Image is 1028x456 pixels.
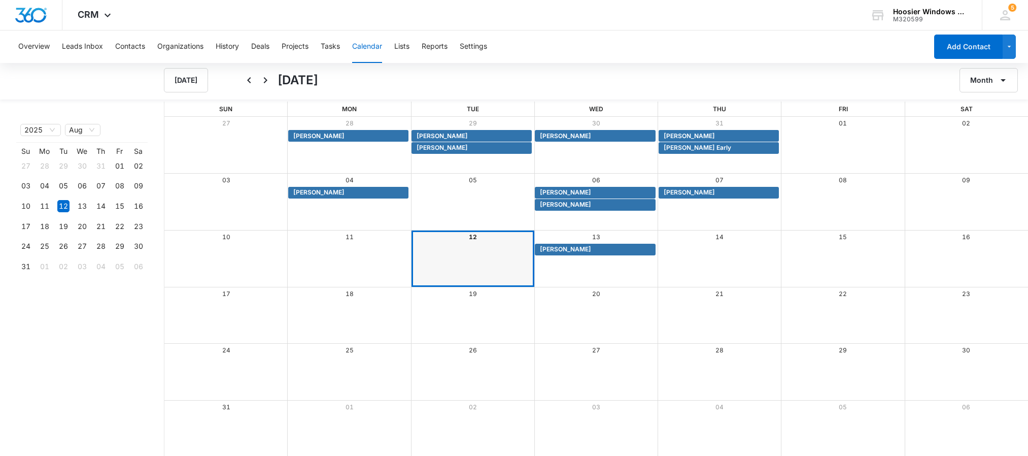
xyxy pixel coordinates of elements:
[962,233,970,241] a: 16
[73,237,91,257] td: 2025-08-27
[469,233,477,241] a: 12
[62,30,103,63] button: Leads Inbox
[57,180,70,192] div: 05
[960,68,1018,92] button: Month
[91,156,110,176] td: 2025-07-31
[962,176,970,184] a: 09
[115,30,145,63] button: Contacts
[91,216,110,237] td: 2025-08-21
[35,256,54,277] td: 2025-09-01
[291,132,406,141] div: Mickie Cadwell
[91,176,110,197] td: 2025-08-07
[91,256,110,277] td: 2025-09-04
[1008,4,1016,12] span: 5
[346,233,354,241] a: 11
[664,143,731,152] span: [PERSON_NAME] Early
[35,196,54,216] td: 2025-08-11
[39,180,51,192] div: 04
[469,119,477,127] a: 29
[35,147,54,156] th: Mo
[422,30,448,63] button: Reports
[39,220,51,233] div: 18
[57,200,70,212] div: 12
[839,105,848,113] span: Fri
[76,200,88,212] div: 13
[129,237,148,257] td: 2025-08-30
[110,156,129,176] td: 2025-08-01
[222,290,230,298] a: 17
[91,237,110,257] td: 2025-08-28
[962,403,970,411] a: 06
[962,119,970,127] a: 02
[934,35,1003,59] button: Add Contact
[469,176,477,184] a: 05
[95,180,107,192] div: 07
[893,8,967,16] div: account name
[592,346,600,354] a: 27
[592,119,600,127] a: 30
[76,240,88,252] div: 27
[342,105,357,113] span: Mon
[76,160,88,172] div: 30
[592,176,600,184] a: 06
[164,68,208,92] button: [DATE]
[16,256,35,277] td: 2025-08-31
[76,180,88,192] div: 06
[95,240,107,252] div: 28
[346,119,354,127] a: 28
[321,30,340,63] button: Tasks
[715,403,724,411] a: 04
[110,147,129,156] th: Fr
[110,176,129,197] td: 2025-08-08
[469,290,477,298] a: 19
[592,403,600,411] a: 03
[537,188,653,197] div: Daniel Stump
[95,160,107,172] div: 31
[241,72,257,88] button: Back
[715,233,724,241] a: 14
[16,196,35,216] td: 2025-08-10
[592,233,600,241] a: 13
[16,176,35,197] td: 2025-08-03
[592,290,600,298] a: 20
[346,176,354,184] a: 04
[114,240,126,252] div: 29
[222,233,230,241] a: 10
[114,180,126,192] div: 08
[39,260,51,273] div: 01
[414,143,529,152] div: Chris Glidden
[222,403,230,411] a: 31
[114,220,126,233] div: 22
[278,71,318,89] h1: [DATE]
[114,200,126,212] div: 15
[540,200,591,209] span: [PERSON_NAME]
[78,9,99,20] span: CRM
[537,200,653,209] div: Ethan Paff
[39,200,51,212] div: 11
[291,188,406,197] div: Meredith Miller
[1008,4,1016,12] div: notifications count
[91,196,110,216] td: 2025-08-14
[20,260,32,273] div: 31
[54,176,73,197] td: 2025-08-05
[839,119,847,127] a: 01
[35,216,54,237] td: 2025-08-18
[715,176,724,184] a: 07
[962,346,970,354] a: 30
[54,216,73,237] td: 2025-08-19
[114,260,126,273] div: 05
[293,132,345,141] span: [PERSON_NAME]
[839,290,847,298] a: 22
[76,220,88,233] div: 20
[414,132,529,141] div: Carl Crabiel
[20,200,32,212] div: 10
[16,156,35,176] td: 2025-07-27
[35,237,54,257] td: 2025-08-25
[469,346,477,354] a: 26
[589,105,603,113] span: Wed
[54,256,73,277] td: 2025-09-02
[95,220,107,233] div: 21
[110,196,129,216] td: 2025-08-15
[417,143,468,152] span: [PERSON_NAME]
[839,176,847,184] a: 08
